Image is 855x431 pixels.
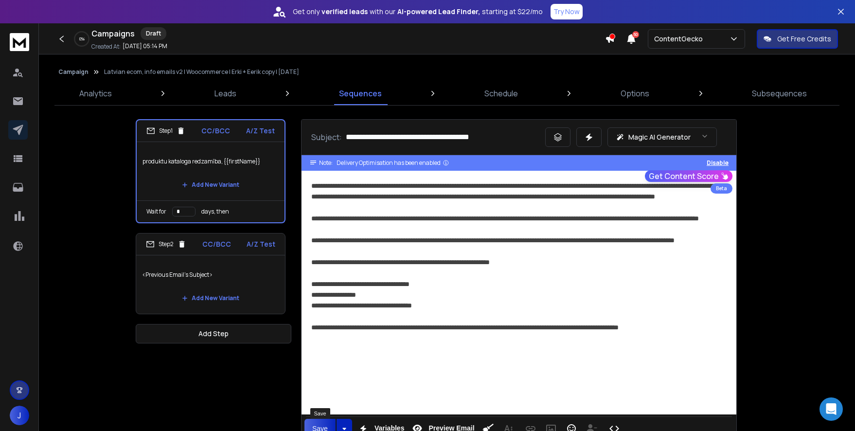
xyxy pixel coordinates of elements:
p: Wait for [146,208,166,215]
div: Beta [711,183,732,194]
li: Step2CC/BCCA/Z Test<Previous Email's Subject>Add New Variant [136,233,285,314]
p: Get only with our starting at $22/mo [293,7,543,17]
p: CC/BCC [201,126,230,136]
p: Get Free Credits [777,34,831,44]
button: Magic AI Generator [607,127,717,147]
p: Options [621,88,649,99]
p: Subsequences [752,88,807,99]
p: Created At: [91,43,121,51]
div: Open Intercom Messenger [819,397,843,421]
p: Analytics [79,88,112,99]
p: <Previous Email's Subject> [142,261,279,288]
p: A/Z Test [247,239,275,249]
img: logo [10,33,29,51]
button: J [10,406,29,425]
p: [DATE] 05:14 PM [123,42,167,50]
div: Delivery Optimisation has been enabled [337,159,449,167]
div: Draft [141,27,166,40]
span: 50 [632,31,639,38]
button: Add New Variant [174,175,247,195]
button: Campaign [58,68,89,76]
a: Subsequences [746,82,813,105]
p: A/Z Test [246,126,275,136]
p: days, then [201,208,229,215]
strong: verified leads [321,7,368,17]
h1: Campaigns [91,28,135,39]
p: Schedule [484,88,518,99]
button: Add Step [136,324,291,343]
div: Step 2 [146,240,186,249]
button: Try Now [551,4,583,19]
a: Sequences [333,82,388,105]
button: Disable [707,159,729,167]
div: Step 1 [146,126,185,135]
p: Subject: [311,131,342,143]
button: Add New Variant [174,288,247,308]
a: Analytics [73,82,118,105]
a: Options [615,82,655,105]
li: Step1CC/BCCA/Z Testproduktu kataloga redzamība, {{firstName}}Add New VariantWait fordays, then [136,119,285,223]
button: Get Free Credits [757,29,838,49]
strong: AI-powered Lead Finder, [397,7,480,17]
p: Latvian ecom, info emails v2 | Woocommerce | Erki + Eerik copy | [DATE] [104,68,299,76]
p: Leads [214,88,236,99]
p: CC/BCC [202,239,231,249]
a: Leads [209,82,242,105]
p: Sequences [339,88,382,99]
p: Magic AI Generator [628,132,691,142]
span: Note: [319,159,333,167]
p: produktu kataloga redzamība, {{firstName}} [142,148,279,175]
div: Save [310,408,330,419]
button: Get Content Score [645,170,732,182]
p: ContentGecko [654,34,707,44]
a: Schedule [479,82,524,105]
p: Try Now [553,7,580,17]
p: 0 % [79,36,85,42]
